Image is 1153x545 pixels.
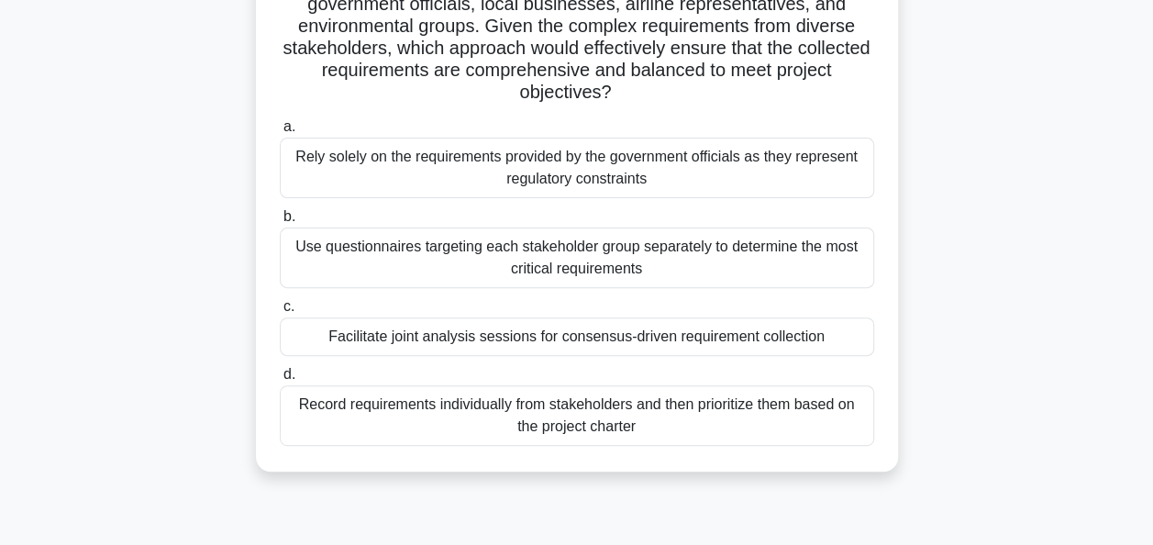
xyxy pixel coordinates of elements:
[283,298,294,314] span: c.
[283,208,295,224] span: b.
[280,317,874,356] div: Facilitate joint analysis sessions for consensus-driven requirement collection
[280,228,874,288] div: Use questionnaires targeting each stakeholder group separately to determine the most critical req...
[280,138,874,198] div: Rely solely on the requirements provided by the government officials as they represent regulatory...
[283,118,295,134] span: a.
[280,385,874,446] div: Record requirements individually from stakeholders and then prioritize them based on the project ...
[283,366,295,382] span: d.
